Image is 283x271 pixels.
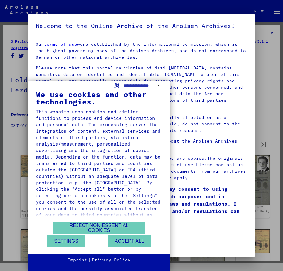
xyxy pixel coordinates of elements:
a: Imprint [68,257,87,263]
a: Privacy Policy [92,257,131,263]
button: Reject non-essential cookies [53,222,145,234]
button: Accept all [108,235,151,247]
div: We use cookies and other technologies. [36,91,162,105]
div: This website uses cookies and similar functions to process end device information and personal da... [36,108,162,225]
button: Settings [47,235,85,247]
